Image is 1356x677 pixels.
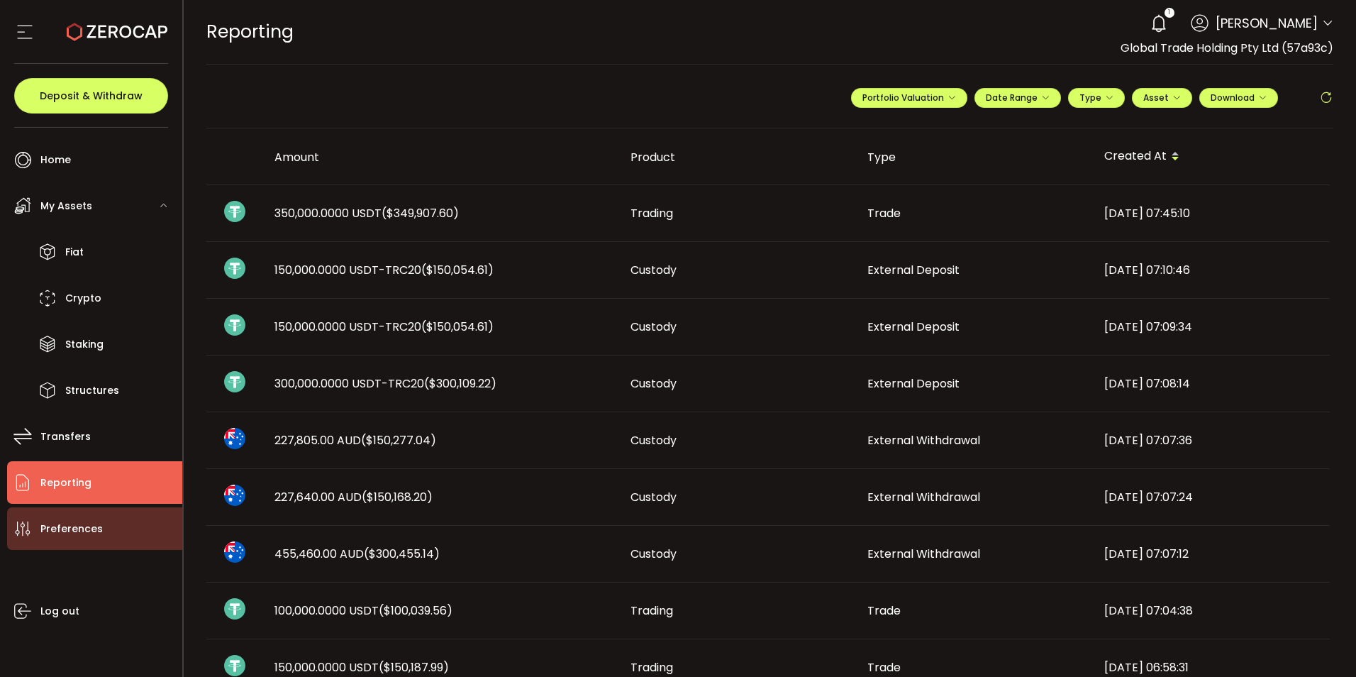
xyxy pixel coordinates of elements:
span: Staking [65,334,104,355]
img: aud_portfolio.svg [224,485,245,506]
div: Type [856,149,1093,165]
span: [PERSON_NAME] [1216,13,1318,33]
button: Download [1199,88,1278,108]
span: ($300,109.22) [424,375,496,392]
span: Custody [630,489,677,505]
div: [DATE] 07:45:10 [1093,205,1330,221]
div: [DATE] 07:08:14 [1093,375,1330,392]
span: 150,000.0000 USDT-TRC20 [274,262,494,278]
span: External Deposit [867,262,960,278]
iframe: Chat Widget [1285,609,1356,677]
span: Log out [40,601,79,622]
span: Deposit & Withdraw [40,91,143,101]
button: Asset [1132,88,1192,108]
button: Date Range [974,88,1061,108]
img: aud_portfolio.svg [224,541,245,563]
img: usdt_portfolio.svg [224,371,245,392]
span: 150,000.0000 USDT [274,659,449,676]
span: Structures [65,380,119,401]
span: ($150,168.20) [362,489,433,505]
span: 1 [1168,8,1170,18]
span: 300,000.0000 USDT-TRC20 [274,375,496,392]
div: [DATE] 07:07:12 [1093,546,1330,562]
span: Asset [1143,92,1169,104]
span: Custody [630,262,677,278]
span: Trading [630,602,673,619]
button: Type [1068,88,1125,108]
span: Fiat [65,242,84,263]
span: Preferences [40,519,103,539]
div: [DATE] 07:09:34 [1093,319,1330,335]
span: Trading [630,659,673,676]
span: ($150,187.99) [379,659,449,676]
img: aud_portfolio.svg [224,428,245,449]
span: ($349,907.60) [382,205,459,221]
button: Portfolio Valuation [851,88,967,108]
div: [DATE] 06:58:31 [1093,659,1330,676]
span: External Withdrawal [867,489,980,505]
img: usdt_portfolio.svg [224,655,245,676]
span: ($100,039.56) [379,602,452,619]
span: Transfers [40,426,91,447]
img: usdt_portfolio.svg [224,201,245,222]
div: [DATE] 07:07:36 [1093,432,1330,448]
span: Trading [630,205,673,221]
span: Trade [867,659,901,676]
span: Custody [630,319,677,335]
div: [DATE] 07:04:38 [1093,602,1330,619]
span: Date Range [986,92,1050,104]
span: Custody [630,432,677,448]
span: 150,000.0000 USDT-TRC20 [274,319,494,335]
div: Created At [1093,145,1330,169]
span: 227,805.00 AUD [274,432,436,448]
button: Deposit & Withdraw [14,78,168,114]
span: My Assets [40,196,92,216]
span: 227,640.00 AUD [274,489,433,505]
div: [DATE] 07:10:46 [1093,262,1330,278]
img: usdt_portfolio.svg [224,314,245,336]
span: Trade [867,205,901,221]
span: Home [40,150,71,170]
span: ($300,455.14) [364,546,440,562]
span: ($150,054.61) [421,319,494,335]
div: Amount [263,149,619,165]
span: Custody [630,375,677,392]
span: External Deposit [867,319,960,335]
div: Product [619,149,856,165]
span: External Withdrawal [867,546,980,562]
span: Portfolio Valuation [862,92,956,104]
span: 100,000.0000 USDT [274,602,452,619]
span: External Deposit [867,375,960,392]
img: usdt_portfolio.svg [224,258,245,279]
span: 350,000.0000 USDT [274,205,459,221]
span: ($150,054.61) [421,262,494,278]
span: 455,460.00 AUD [274,546,440,562]
img: usdt_portfolio.svg [224,598,245,620]
span: Global Trade Holding Pty Ltd (57a93c) [1121,40,1333,56]
span: Trade [867,602,901,619]
span: ($150,277.04) [361,432,436,448]
span: Reporting [40,473,91,493]
div: [DATE] 07:07:24 [1093,489,1330,505]
span: Custody [630,546,677,562]
span: Type [1079,92,1113,104]
span: Crypto [65,288,101,309]
span: External Withdrawal [867,432,980,448]
span: Reporting [206,19,294,44]
span: Download [1211,92,1267,104]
